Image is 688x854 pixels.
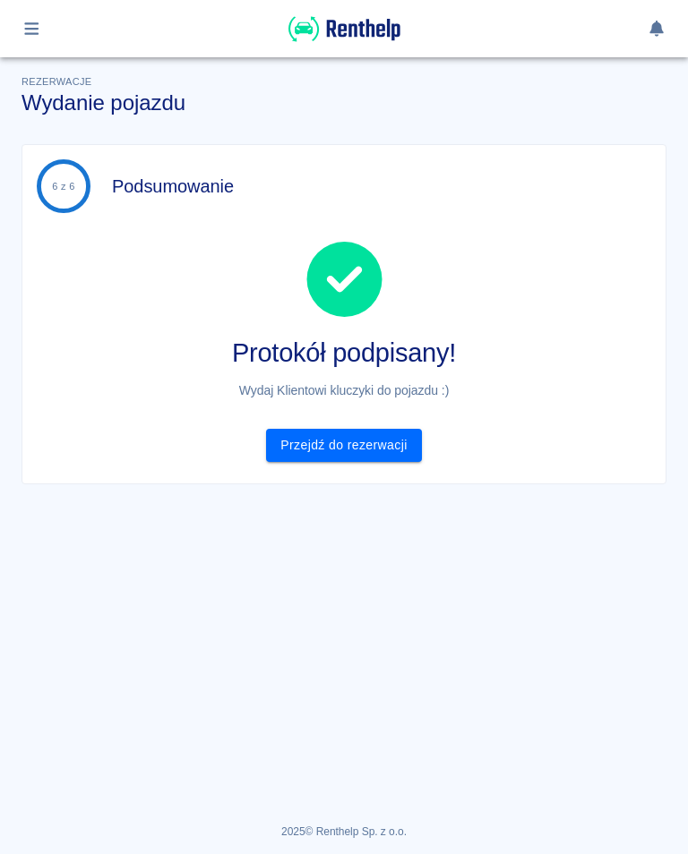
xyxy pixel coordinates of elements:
img: Renthelp logo [288,14,400,44]
span: Rezerwacje [21,76,91,87]
h6: Wydaj Klientowi kluczyki do pojazdu :) [37,381,651,400]
h4: Podsumowanie [112,175,234,197]
h2: Protokół podpisany! [37,338,651,367]
div: 6 z 6 [52,181,75,192]
a: Renthelp logo [288,32,400,47]
a: Przejdź do rezerwacji [266,429,421,462]
h3: Wydanie pojazdu [21,90,666,115]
